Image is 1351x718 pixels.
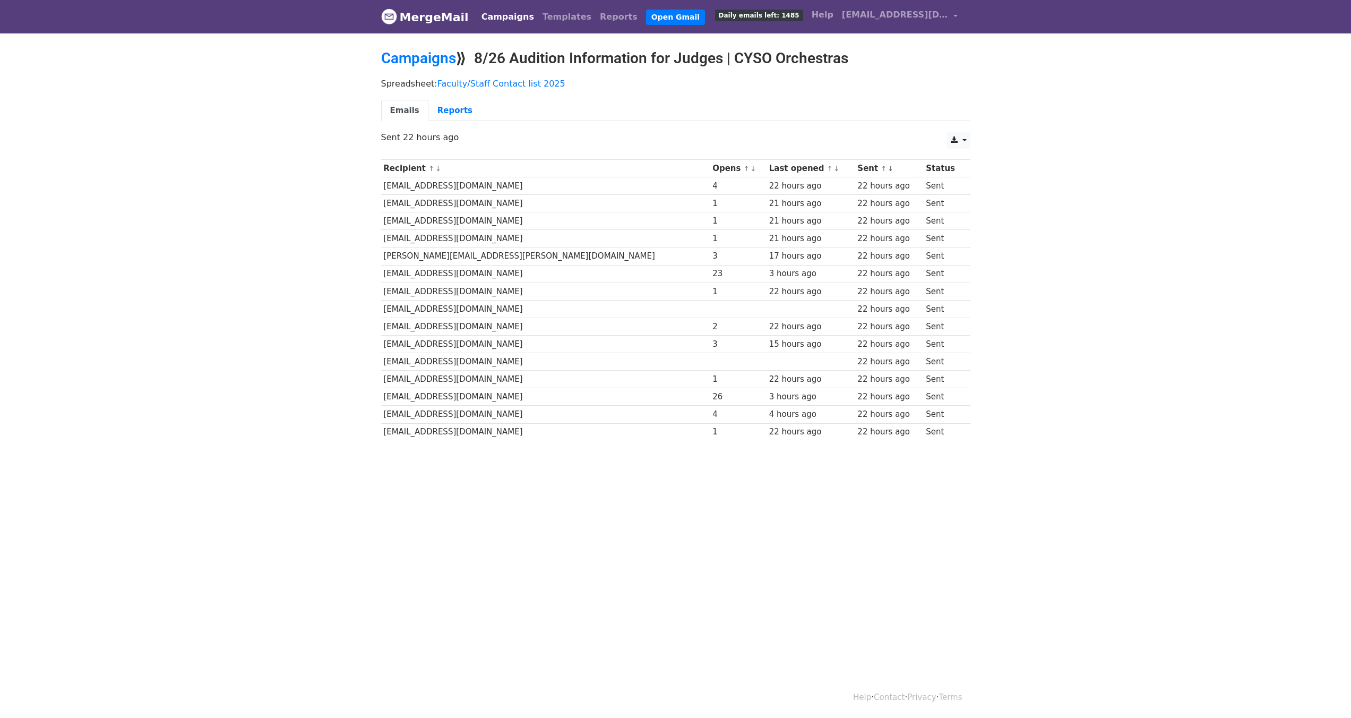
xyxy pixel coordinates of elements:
[711,4,807,25] a: Daily emails left: 1485
[712,286,764,298] div: 1
[923,336,964,353] td: Sent
[712,268,764,280] div: 23
[538,6,596,28] a: Templates
[857,408,920,421] div: 22 hours ago
[750,165,756,173] a: ↓
[712,321,764,333] div: 2
[381,49,456,67] a: Campaigns
[381,336,710,353] td: [EMAIL_ADDRESS][DOMAIN_NAME]
[381,371,710,388] td: [EMAIL_ADDRESS][DOMAIN_NAME]
[857,356,920,368] div: 22 hours ago
[857,233,920,245] div: 22 hours ago
[769,338,853,351] div: 15 hours ago
[857,268,920,280] div: 22 hours ago
[857,391,920,403] div: 22 hours ago
[923,230,964,247] td: Sent
[381,49,970,67] h2: ⟫ 8/26 Audition Information for Judges | CYSO Orchestras
[923,406,964,423] td: Sent
[381,265,710,283] td: [EMAIL_ADDRESS][DOMAIN_NAME]
[712,180,764,192] div: 4
[923,300,964,318] td: Sent
[712,338,764,351] div: 3
[923,195,964,212] td: Sent
[842,8,948,21] span: [EMAIL_ADDRESS][DOMAIN_NAME]
[857,321,920,333] div: 22 hours ago
[923,371,964,388] td: Sent
[857,338,920,351] div: 22 hours ago
[710,160,767,177] th: Opens
[428,100,481,122] a: Reports
[381,423,710,441] td: [EMAIL_ADDRESS][DOMAIN_NAME]
[923,318,964,335] td: Sent
[857,180,920,192] div: 22 hours ago
[855,160,924,177] th: Sent
[923,177,964,195] td: Sent
[834,165,840,173] a: ↓
[827,165,833,173] a: ↑
[381,318,710,335] td: [EMAIL_ADDRESS][DOMAIN_NAME]
[857,286,920,298] div: 22 hours ago
[923,212,964,230] td: Sent
[923,423,964,441] td: Sent
[857,198,920,210] div: 22 hours ago
[712,373,764,386] div: 1
[381,8,397,24] img: MergeMail logo
[712,233,764,245] div: 1
[769,408,853,421] div: 4 hours ago
[857,303,920,315] div: 22 hours ago
[769,180,853,192] div: 22 hours ago
[769,250,853,262] div: 17 hours ago
[769,268,853,280] div: 3 hours ago
[596,6,642,28] a: Reports
[381,353,710,371] td: [EMAIL_ADDRESS][DOMAIN_NAME]
[712,426,764,438] div: 1
[712,198,764,210] div: 1
[381,177,710,195] td: [EMAIL_ADDRESS][DOMAIN_NAME]
[857,215,920,227] div: 22 hours ago
[923,160,964,177] th: Status
[437,79,565,89] a: Faculty/Staff Contact list 2025
[769,233,853,245] div: 21 hours ago
[381,6,469,28] a: MergeMail
[874,693,905,702] a: Contact
[744,165,750,173] a: ↑
[435,165,441,173] a: ↓
[381,283,710,300] td: [EMAIL_ADDRESS][DOMAIN_NAME]
[381,78,970,89] p: Spreadsheet:
[769,426,853,438] div: 22 hours ago
[923,283,964,300] td: Sent
[769,198,853,210] div: 21 hours ago
[807,4,838,25] a: Help
[381,160,710,177] th: Recipient
[888,165,893,173] a: ↓
[381,230,710,247] td: [EMAIL_ADDRESS][DOMAIN_NAME]
[712,391,764,403] div: 26
[381,247,710,265] td: [PERSON_NAME][EMAIL_ADDRESS][PERSON_NAME][DOMAIN_NAME]
[923,353,964,371] td: Sent
[769,286,853,298] div: 22 hours ago
[381,300,710,318] td: [EMAIL_ADDRESS][DOMAIN_NAME]
[712,408,764,421] div: 4
[477,6,538,28] a: Campaigns
[769,391,853,403] div: 3 hours ago
[857,250,920,262] div: 22 hours ago
[857,426,920,438] div: 22 hours ago
[381,100,428,122] a: Emails
[712,250,764,262] div: 3
[907,693,936,702] a: Privacy
[715,10,803,21] span: Daily emails left: 1485
[381,132,970,143] p: Sent 22 hours ago
[769,373,853,386] div: 22 hours ago
[769,215,853,227] div: 21 hours ago
[838,4,962,29] a: [EMAIL_ADDRESS][DOMAIN_NAME]
[853,693,871,702] a: Help
[769,321,853,333] div: 22 hours ago
[428,165,434,173] a: ↑
[381,195,710,212] td: [EMAIL_ADDRESS][DOMAIN_NAME]
[857,373,920,386] div: 22 hours ago
[767,160,855,177] th: Last opened
[923,247,964,265] td: Sent
[381,212,710,230] td: [EMAIL_ADDRESS][DOMAIN_NAME]
[939,693,962,702] a: Terms
[381,388,710,406] td: [EMAIL_ADDRESS][DOMAIN_NAME]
